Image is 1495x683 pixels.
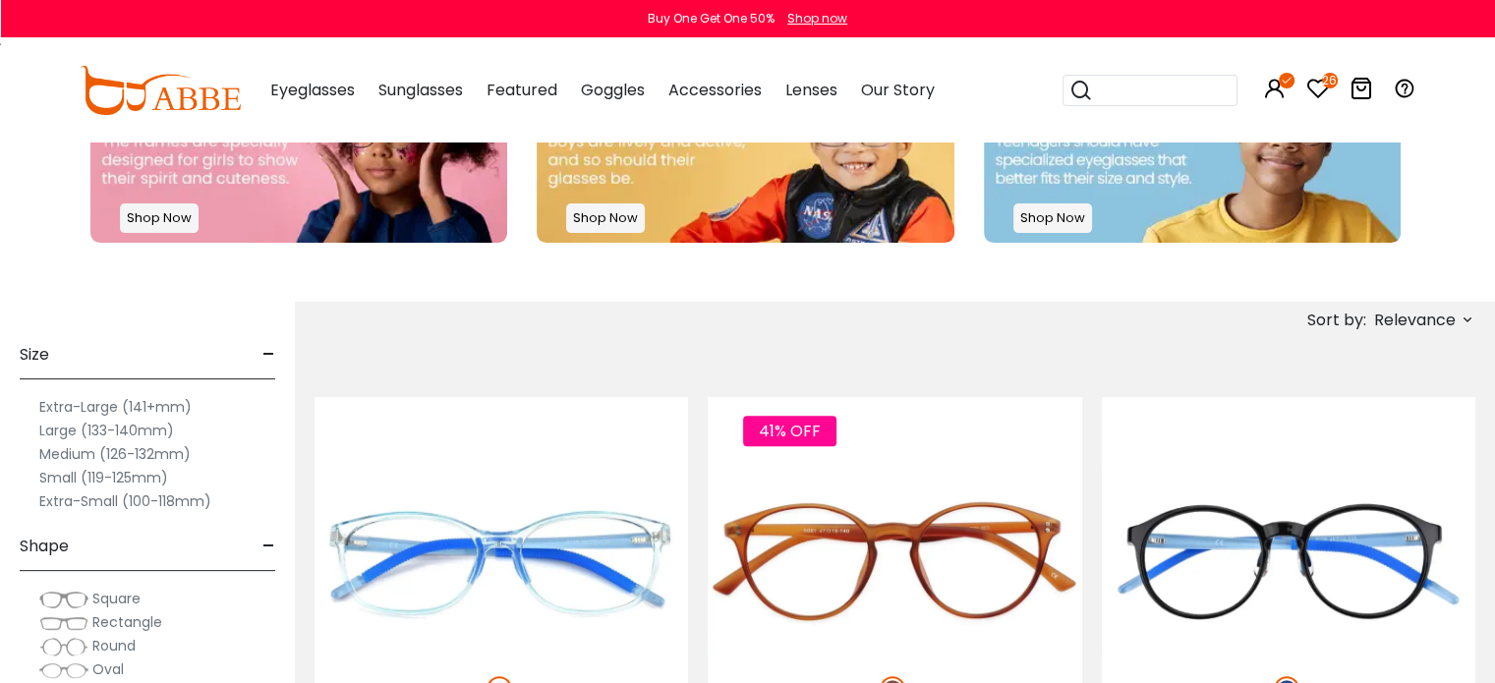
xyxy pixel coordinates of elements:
[581,79,645,101] span: Goggles
[566,203,645,233] p: Shop Now
[708,468,1081,655] img: Brown Kids-Phobos - TR ,Light Weight
[1374,303,1456,338] span: Relevance
[537,56,954,243] img: boys glasses
[20,523,69,570] span: Shape
[984,56,1402,243] a: teens glasses Shop Now
[1306,81,1330,103] a: 26
[120,203,199,233] p: Shop Now
[785,79,837,101] span: Lenses
[39,466,168,489] label: Small (119-125mm)
[80,66,241,115] img: abbeglasses.com
[861,79,935,101] span: Our Story
[90,56,508,243] img: girls glasses
[20,331,49,378] span: Size
[648,10,775,28] div: Buy One Get One 50%
[39,419,174,442] label: Large (133-140mm)
[39,442,191,466] label: Medium (126-132mm)
[39,590,88,609] img: Square.png
[777,10,847,27] a: Shop now
[39,489,211,513] label: Extra-Small (100-118mm)
[92,612,162,632] span: Rectangle
[92,659,124,679] span: Oval
[1013,203,1092,233] p: Shop Now
[39,637,88,656] img: Round.png
[39,613,88,633] img: Rectangle.png
[1102,468,1475,655] img: Blue Kids-Billy - TR ,Adjust Nose Pads
[90,56,508,243] a: girls glasses Shop Now
[487,79,557,101] span: Featured
[39,395,192,419] label: Extra-Large (141+mm)
[984,56,1402,243] img: teens glasses
[262,523,275,570] span: -
[378,79,463,101] span: Sunglasses
[1307,309,1366,331] span: Sort by:
[787,10,847,28] div: Shop now
[270,79,355,101] span: Eyeglasses
[668,79,762,101] span: Accessories
[92,636,136,655] span: Round
[262,331,275,378] span: -
[92,589,141,608] span: Square
[39,660,88,680] img: Oval.png
[315,468,688,655] img: Translucent Kids-Willy - TR ,Adjust Nose Pads
[743,416,836,446] span: 41% OFF
[1322,73,1338,88] i: 26
[537,56,954,243] a: boys glasses Shop Now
